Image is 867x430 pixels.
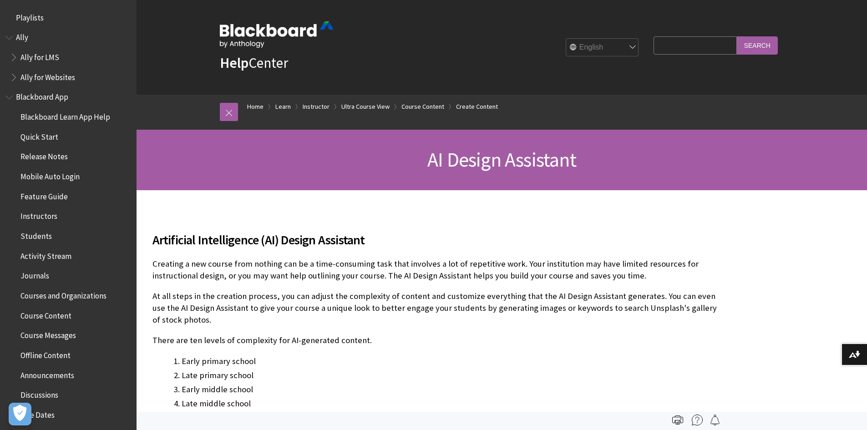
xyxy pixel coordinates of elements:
[20,407,55,420] span: Due Dates
[152,334,717,346] p: There are ten levels of complexity for AI-generated content.
[20,328,76,340] span: Course Messages
[16,30,28,42] span: Ally
[20,129,58,142] span: Quick Start
[16,90,68,102] span: Blackboard App
[182,355,717,368] li: Early primary school
[20,387,58,400] span: Discussions
[20,189,68,201] span: Feature Guide
[20,109,110,121] span: Blackboard Learn App Help
[182,383,717,396] li: Early middle school
[152,290,717,326] p: At all steps in the creation process, you can adjust the complexity of content and customize ever...
[247,101,264,112] a: Home
[20,268,49,281] span: Journals
[566,39,639,57] select: Site Language Selector
[20,308,71,320] span: Course Content
[9,403,31,425] button: Open Preferences
[220,21,334,48] img: Blackboard by Anthology
[303,101,330,112] a: Instructor
[5,10,131,25] nav: Book outline for Playlists
[427,147,576,172] span: AI Design Assistant
[152,230,717,249] span: Artificial Intelligence (AI) Design Assistant
[20,50,59,62] span: Ally for LMS
[152,258,717,282] p: Creating a new course from nothing can be a time-consuming task that involves a lot of repetitive...
[182,369,717,382] li: Late primary school
[16,10,44,22] span: Playlists
[672,415,683,425] img: Print
[456,101,498,112] a: Create Content
[20,248,71,261] span: Activity Stream
[692,415,703,425] img: More help
[401,101,444,112] a: Course Content
[182,397,717,410] li: Late middle school
[20,368,74,380] span: Announcements
[20,169,80,181] span: Mobile Auto Login
[737,36,778,54] input: Search
[710,415,720,425] img: Follow this page
[20,209,57,221] span: Instructors
[220,54,288,72] a: HelpCenter
[20,228,52,241] span: Students
[20,348,71,360] span: Offline Content
[5,30,131,85] nav: Book outline for Anthology Ally Help
[20,288,106,300] span: Courses and Organizations
[220,54,248,72] strong: Help
[20,149,68,162] span: Release Notes
[20,70,75,82] span: Ally for Websites
[341,101,390,112] a: Ultra Course View
[275,101,291,112] a: Learn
